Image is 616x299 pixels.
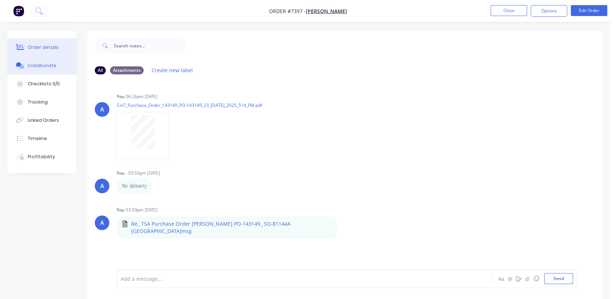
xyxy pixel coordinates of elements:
div: Profitability [28,154,55,160]
button: Linked Orders [7,111,77,129]
button: Send [544,273,573,284]
div: Checklists 0/0 [28,81,60,87]
div: Attachments [110,66,144,74]
button: Checklists 0/0 [7,75,77,93]
div: You [117,170,124,176]
div: - 03:50pm [DATE] [126,170,160,176]
button: Timeline [7,129,77,148]
span: Order #7397 - [269,8,306,15]
div: A [100,218,104,227]
button: Collaborate [7,57,77,75]
img: Factory [13,5,24,16]
input: Search notes... [114,38,186,53]
div: Timeline [28,135,47,142]
button: Order details [7,38,77,57]
div: Linked Orders [28,117,59,124]
button: Options [531,5,567,17]
div: You [117,207,124,213]
div: A [100,182,104,190]
div: 06:26pm [DATE] [126,93,157,100]
button: ☺ [532,274,541,283]
button: Tracking [7,93,77,111]
p: Re delivery [122,182,147,190]
button: Profitability [7,148,77,166]
div: A [100,105,104,114]
button: Aa [497,274,506,283]
a: [PERSON_NAME] [306,8,347,15]
p: Re_ TSA Purchase Order [PERSON_NAME] PO-143149_ SO-81144A [GEOGRAPHIC_DATA]msg [131,220,332,235]
div: Order details [28,44,59,51]
p: Cin7_Purchase_Order_143149_PO-143149_23_[DATE]_2025_514_PM.pdf [117,102,262,108]
div: 03:50pm [DATE] [126,207,157,213]
button: Close [491,5,527,16]
button: Create new label [148,65,197,75]
button: Edit Order [571,5,607,16]
div: Collaborate [28,62,56,69]
button: @ [506,274,514,283]
div: You [117,93,124,100]
div: Tracking [28,99,48,105]
div: All [95,66,106,74]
